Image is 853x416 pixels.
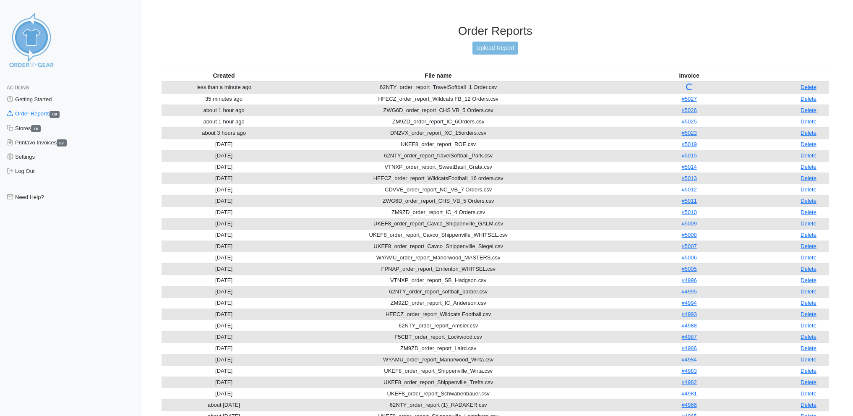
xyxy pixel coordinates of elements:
a: Delete [801,96,816,102]
td: UKEF8_order_report_Schwabenbauer.csv [286,388,590,399]
a: #4983 [682,368,697,374]
td: [DATE] [162,286,286,297]
td: UKEF8_order_report_Cavco_Shippenville_Siegel.csv [286,241,590,252]
a: Delete [801,356,816,363]
td: 62NTY_order_report_Amsler.csv [286,320,590,331]
a: #5015 [682,152,697,159]
a: Delete [801,84,816,90]
a: Delete [801,322,816,329]
td: 62NTY_order_report (1)_RADAKER.csv [286,399,590,411]
td: WYAMU_order_report_Manorwood_Wirta.csv [286,354,590,365]
td: about 1 hour ago [162,116,286,127]
td: [DATE] [162,297,286,309]
td: FPNAP_order_report_Emlenton_WHITSEL.csv [286,263,590,275]
td: less than a minute ago [162,81,286,94]
a: Delete [801,379,816,385]
td: ZM9ZD_order_report_IC_6Orders.csv [286,116,590,127]
td: 35 minutes ago [162,93,286,105]
td: [DATE] [162,184,286,195]
a: #5023 [682,130,697,136]
td: [DATE] [162,365,286,377]
a: Delete [801,130,816,136]
td: HFECZ_order_report_WildcatsFootball_16 orders.csv [286,173,590,184]
td: [DATE] [162,320,286,331]
a: Delete [801,390,816,397]
a: Upload Report [472,42,518,55]
td: [DATE] [162,263,286,275]
a: #4995 [682,288,697,295]
a: Delete [801,198,816,204]
a: Delete [801,254,816,261]
a: #4966 [682,402,697,408]
td: UKEF8_order_report_ROE.csv [286,139,590,150]
td: about 3 hours ago [162,127,286,139]
td: [DATE] [162,331,286,343]
td: ZWG6D_order_report_CHS_VB_5 Orders.csv [286,195,590,207]
a: Delete [801,288,816,295]
a: #4988 [682,322,697,329]
td: [DATE] [162,343,286,354]
h3: Order Reports [162,24,829,38]
td: [DATE] [162,388,286,399]
a: Delete [801,209,816,215]
td: 62NTY_order_report_travelSoftball_Park.csv [286,150,590,161]
a: Delete [801,266,816,272]
a: #4984 [682,356,697,363]
a: Delete [801,141,816,147]
a: #4982 [682,379,697,385]
td: [DATE] [162,150,286,161]
td: DN2VX_order_report_XC_15orders.csv [286,127,590,139]
a: Delete [801,232,816,238]
td: [DATE] [162,139,286,150]
a: #4981 [682,390,697,397]
a: #5005 [682,266,697,272]
span: 89 [50,111,60,118]
a: Delete [801,175,816,181]
a: Delete [801,118,816,125]
a: Delete [801,277,816,283]
td: VTNXP_order_report_SweetBasil_Grata.csv [286,161,590,173]
td: 62NTY_order_report_softball_barber.csv [286,286,590,297]
a: #5014 [682,164,697,170]
a: #5013 [682,175,697,181]
td: about [DATE] [162,399,286,411]
td: about 1 hour ago [162,105,286,116]
a: #4993 [682,311,697,317]
td: [DATE] [162,275,286,286]
a: #4994 [682,300,697,306]
td: 62NTY_order_report_TravelSoftball_1 Order.csv [286,81,590,94]
a: #4987 [682,334,697,340]
a: #5006 [682,254,697,261]
td: [DATE] [162,241,286,252]
a: Delete [801,368,816,374]
td: ZWG6D_order_report_CHS VB_5 Orders.csv [286,105,590,116]
td: [DATE] [162,173,286,184]
td: [DATE] [162,161,286,173]
a: #5010 [682,209,697,215]
td: [DATE] [162,252,286,263]
td: [DATE] [162,218,286,229]
a: Delete [801,311,816,317]
a: #5008 [682,232,697,238]
th: File name [286,70,590,81]
a: Delete [801,334,816,340]
a: Delete [801,220,816,227]
td: [DATE] [162,195,286,207]
a: Delete [801,300,816,306]
a: Delete [801,152,816,159]
td: HFECZ_order_report_Wildcats FB_12 Orders.csv [286,93,590,105]
a: Delete [801,107,816,113]
a: Delete [801,402,816,408]
td: ZM9ZD_order_report_IC_4 Orders.csv [286,207,590,218]
a: #5009 [682,220,697,227]
a: #5011 [682,198,697,204]
a: #5019 [682,141,697,147]
td: UKEF8_order_report_Shippenville_Trefts.csv [286,377,590,388]
a: #5027 [682,96,697,102]
th: Created [162,70,286,81]
a: #4986 [682,345,697,351]
a: #5025 [682,118,697,125]
td: UKEF8_order_report_Shippenville_Wirta.csv [286,365,590,377]
a: Delete [801,164,816,170]
span: Actions [7,85,29,91]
